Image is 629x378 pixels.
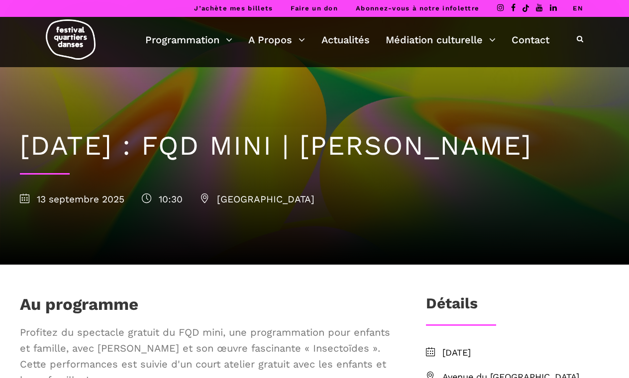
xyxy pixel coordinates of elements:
span: 13 septembre 2025 [20,193,124,205]
h3: Détails [426,294,478,319]
a: J’achète mes billets [194,4,273,12]
span: [GEOGRAPHIC_DATA] [200,193,314,205]
a: Médiation culturelle [386,31,496,48]
img: logo-fqd-med [46,19,96,60]
span: [DATE] [442,346,609,360]
a: Actualités [321,31,370,48]
a: Faire un don [291,4,338,12]
a: EN [573,4,583,12]
a: Programmation [145,31,232,48]
h1: Au programme [20,294,138,319]
h1: [DATE] : FQD MINI | [PERSON_NAME] [20,130,609,162]
a: A Propos [248,31,305,48]
span: 10:30 [142,193,183,205]
a: Abonnez-vous à notre infolettre [356,4,479,12]
a: Contact [512,31,549,48]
